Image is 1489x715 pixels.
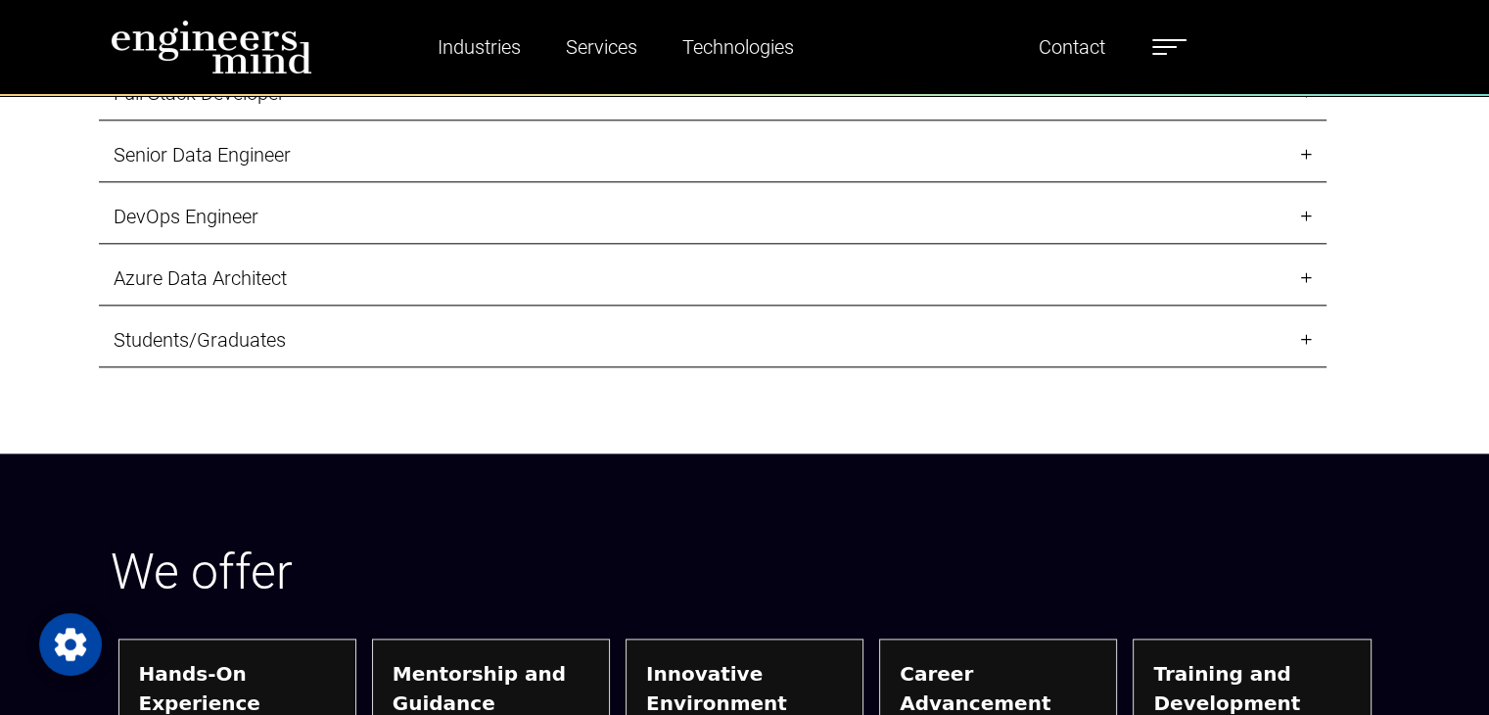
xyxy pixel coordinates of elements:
[99,313,1326,367] a: Students/Graduates
[99,252,1326,306] a: Azure Data Architect
[558,24,645,70] a: Services
[111,544,293,600] span: We offer
[111,20,312,74] img: logo
[1031,24,1113,70] a: Contact
[99,128,1326,182] a: Senior Data Engineer
[675,24,802,70] a: Technologies
[99,190,1326,244] a: DevOps Engineer
[430,24,529,70] a: Industries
